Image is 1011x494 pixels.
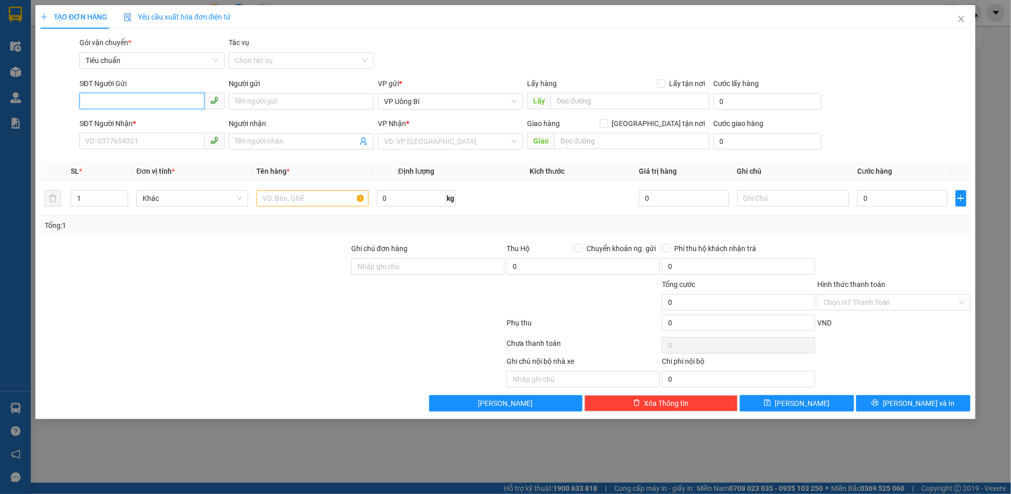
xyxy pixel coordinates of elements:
[229,78,374,89] div: Người gửi
[210,96,218,105] span: phone
[527,133,554,149] span: Giao
[957,15,965,23] span: close
[124,13,132,22] img: icon
[584,395,738,411] button: deleteXóa Thông tin
[956,194,966,202] span: plus
[733,161,853,181] th: Ghi chú
[817,319,832,327] span: VND
[775,398,830,409] span: [PERSON_NAME]
[947,5,976,34] button: Close
[256,167,290,175] span: Tên hàng
[229,38,249,47] label: Tác vụ
[505,317,661,335] div: Phụ thu
[351,258,504,275] input: Ghi chú đơn hàng
[633,399,640,407] span: delete
[384,94,517,109] span: VP Uông Bí
[507,356,660,371] div: Ghi chú nội bộ nhà xe
[143,191,242,206] span: Khác
[662,356,815,371] div: Chi phí nội bộ
[124,13,231,21] span: Yêu cầu xuất hóa đơn điện tử
[507,371,660,387] input: Nhập ghi chú
[136,167,175,175] span: Đơn vị tính
[883,398,955,409] span: [PERSON_NAME] và In
[79,118,225,129] div: SĐT Người Nhận
[507,244,530,253] span: Thu Hộ
[530,167,565,175] span: Kích thước
[714,133,821,150] input: Cước giao hàng
[737,190,849,207] input: Ghi Chú
[714,119,764,128] label: Cước giao hàng
[714,93,821,110] input: Cước lấy hàng
[210,136,218,145] span: phone
[554,133,710,149] input: Dọc đường
[551,93,710,109] input: Dọc đường
[856,395,970,411] button: printer[PERSON_NAME] và In
[378,119,406,128] span: VP Nhận
[639,190,729,207] input: 0
[351,244,408,253] label: Ghi chú đơn hàng
[45,220,390,231] div: Tổng: 1
[670,243,760,254] span: Phí thu hộ khách nhận trả
[740,395,854,411] button: save[PERSON_NAME]
[662,280,695,289] span: Tổng cước
[478,398,533,409] span: [PERSON_NAME]
[41,13,48,20] span: plus
[644,398,689,409] span: Xóa Thông tin
[359,137,368,146] span: user-add
[41,13,107,21] span: TẠO ĐƠN HÀNG
[608,118,710,129] span: [GEOGRAPHIC_DATA] tận nơi
[527,119,560,128] span: Giao hàng
[79,78,225,89] div: SĐT Người Gửi
[764,399,771,407] span: save
[527,79,557,88] span: Lấy hàng
[229,118,374,129] div: Người nhận
[956,190,966,207] button: plus
[86,53,218,68] span: Tiêu chuẩn
[817,280,885,289] label: Hình thức thanh toán
[505,338,661,356] div: Chưa thanh toán
[45,190,61,207] button: delete
[527,93,551,109] span: Lấy
[665,78,710,89] span: Lấy tận nơi
[857,167,892,175] span: Cước hàng
[429,395,582,411] button: [PERSON_NAME]
[79,38,131,47] span: Gói vận chuyển
[714,79,759,88] label: Cước lấy hàng
[582,243,660,254] span: Chuyển khoản ng. gửi
[446,190,456,207] span: kg
[378,78,523,89] div: VP gửi
[639,167,677,175] span: Giá trị hàng
[256,190,368,207] input: VD: Bàn, Ghế
[398,167,434,175] span: Định lượng
[872,399,879,407] span: printer
[71,167,79,175] span: SL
